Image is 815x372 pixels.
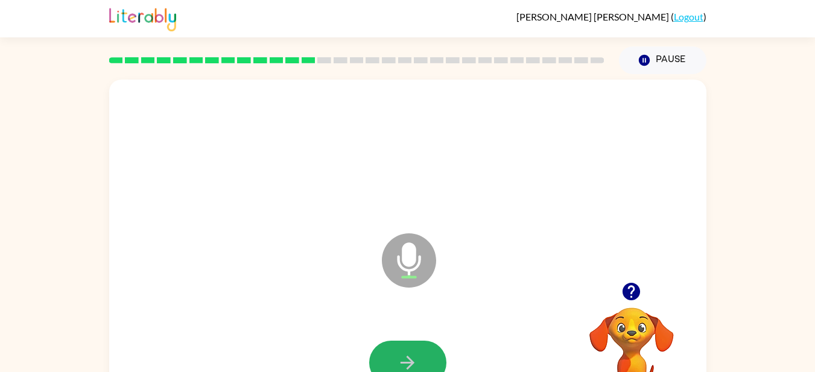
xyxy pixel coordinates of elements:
[619,46,706,74] button: Pause
[674,11,703,22] a: Logout
[516,11,706,22] div: ( )
[516,11,671,22] span: [PERSON_NAME] [PERSON_NAME]
[109,5,176,31] img: Literably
